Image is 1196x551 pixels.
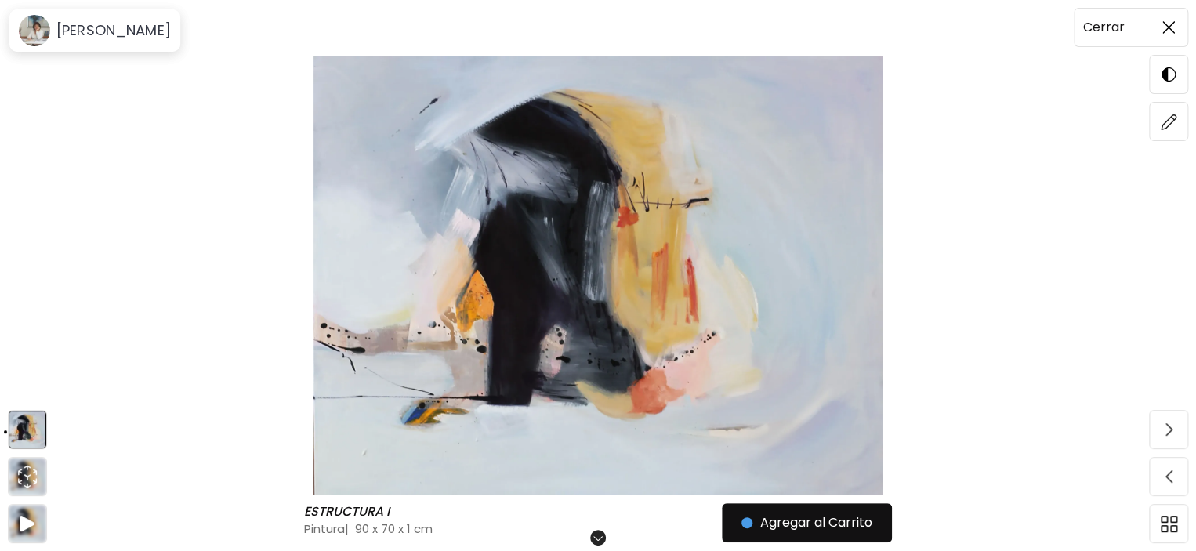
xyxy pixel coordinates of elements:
h6: ESTRUCTURA I [304,504,393,520]
span: Agregar al Carrito [741,513,872,532]
button: Agregar al Carrito [722,503,892,542]
div: animation [15,464,40,489]
h4: Pintura | 90 x 70 x 1 cm [304,520,760,537]
h6: Cerrar [1082,17,1124,38]
h6: [PERSON_NAME] [56,21,171,40]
